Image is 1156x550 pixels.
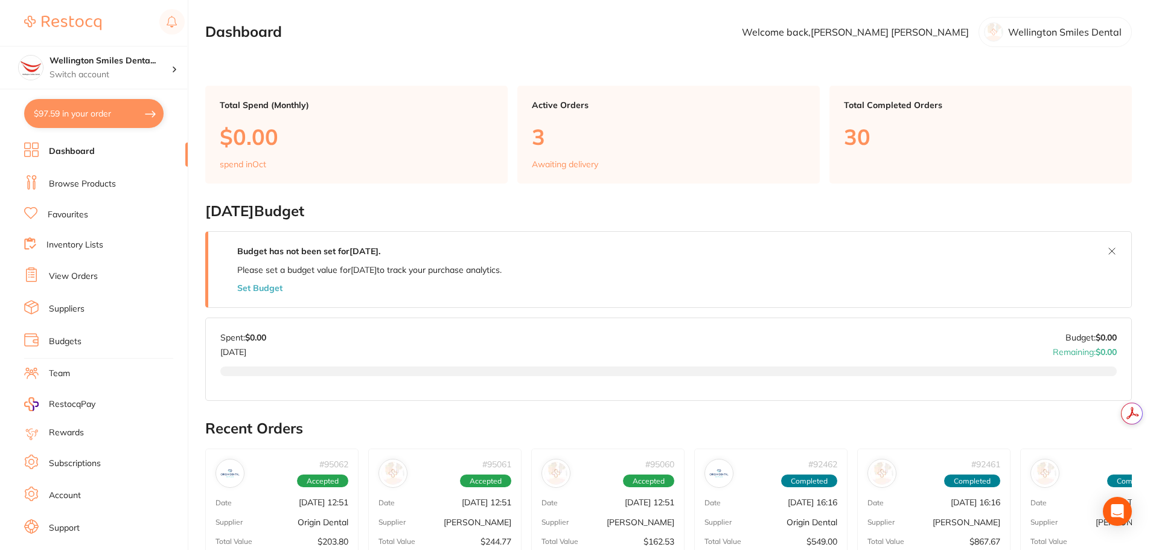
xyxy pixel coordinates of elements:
button: $97.59 in your order [24,99,164,128]
p: spend in Oct [220,159,266,169]
p: $549.00 [806,537,837,546]
p: Total Completed Orders [844,100,1117,110]
img: Henry Schein Halas [382,462,404,485]
p: # 95061 [482,459,511,469]
img: Adam Dental [1033,462,1056,485]
p: Budget: [1065,333,1117,342]
p: [DATE] 12:51 [462,497,511,507]
p: $203.80 [318,537,348,546]
p: $867.67 [969,537,1000,546]
a: Favourites [48,209,88,221]
a: Support [49,522,80,534]
a: Restocq Logo [24,9,101,37]
span: Completed [944,475,1000,488]
p: Origin Dental [787,517,837,527]
p: Date [704,499,721,507]
a: Rewards [49,427,84,439]
p: $0.00 [220,124,493,149]
p: Supplier [704,518,732,526]
p: Total Value [216,537,252,546]
p: [PERSON_NAME] [933,517,1000,527]
p: Wellington Smiles Dental [1008,27,1122,37]
a: RestocqPay [24,397,95,411]
a: Team [49,368,70,380]
img: RestocqPay [24,397,39,411]
img: Restocq Logo [24,16,101,30]
p: Please set a budget value for [DATE] to track your purchase analytics. [237,265,502,275]
p: Active Orders [532,100,805,110]
a: View Orders [49,270,98,283]
strong: Budget has not been set for [DATE] . [237,246,380,257]
p: Supplier [1030,518,1058,526]
p: # 92461 [971,459,1000,469]
p: Welcome back, [PERSON_NAME] [PERSON_NAME] [742,27,969,37]
a: Browse Products [49,178,116,190]
p: [PERSON_NAME] [444,517,511,527]
p: Date [541,499,558,507]
span: RestocqPay [49,398,95,411]
p: Total Value [1030,537,1067,546]
strong: $0.00 [1096,347,1117,357]
a: Total Completed Orders30 [829,86,1132,184]
button: Set Budget [237,283,283,293]
p: # 95062 [319,459,348,469]
div: Open Intercom Messenger [1103,497,1132,526]
span: Accepted [623,475,674,488]
img: Origin Dental [707,462,730,485]
img: Origin Dental [219,462,241,485]
p: Supplier [216,518,243,526]
h2: [DATE] Budget [205,203,1132,220]
p: [PERSON_NAME] [607,517,674,527]
strong: $0.00 [245,332,266,343]
p: # 95060 [645,459,674,469]
p: [DATE] 12:51 [625,497,674,507]
p: 3 [532,124,805,149]
p: 30 [844,124,1117,149]
p: Total Value [378,537,415,546]
span: Completed [781,475,837,488]
p: Total Value [704,537,741,546]
p: # 92462 [808,459,837,469]
a: Suppliers [49,303,85,315]
p: Total Spend (Monthly) [220,100,493,110]
h2: Dashboard [205,24,282,40]
strong: $0.00 [1096,332,1117,343]
p: Date [867,499,884,507]
p: [DATE] 12:51 [299,497,348,507]
p: Supplier [541,518,569,526]
p: Date [216,499,232,507]
a: Dashboard [49,145,95,158]
a: Subscriptions [49,458,101,470]
p: Switch account [49,69,171,81]
p: Date [378,499,395,507]
p: Supplier [867,518,895,526]
p: Remaining: [1053,342,1117,357]
img: Henry Schein Halas [870,462,893,485]
span: Accepted [460,475,511,488]
a: Inventory Lists [46,239,103,251]
a: Total Spend (Monthly)$0.00spend inOct [205,86,508,184]
p: [DATE] 16:16 [951,497,1000,507]
img: Wellington Smiles Dental [19,56,43,80]
h4: Wellington Smiles Dental [49,55,171,67]
p: [DATE] [220,342,266,357]
a: Active Orders3Awaiting delivery [517,86,820,184]
a: Account [49,490,81,502]
p: [DATE] 16:16 [788,497,837,507]
p: $162.53 [643,537,674,546]
span: Accepted [297,475,348,488]
p: Origin Dental [298,517,348,527]
img: Adam Dental [544,462,567,485]
p: Spent: [220,333,266,342]
h2: Recent Orders [205,420,1132,437]
p: $244.77 [481,537,511,546]
p: Total Value [541,537,578,546]
p: Date [1030,499,1047,507]
p: Total Value [867,537,904,546]
p: Awaiting delivery [532,159,598,169]
a: Budgets [49,336,81,348]
p: Supplier [378,518,406,526]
